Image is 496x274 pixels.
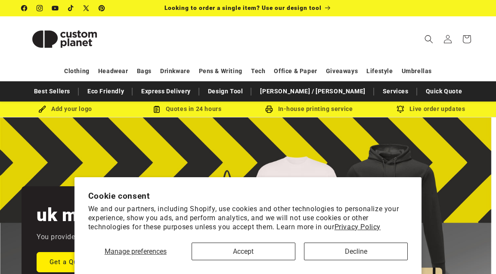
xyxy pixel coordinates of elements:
[88,243,183,260] button: Manage preferences
[88,191,408,201] h2: Cookie consent
[422,84,467,99] a: Quick Quote
[98,64,128,79] a: Headwear
[304,243,408,260] button: Decline
[274,64,317,79] a: Office & Paper
[326,64,358,79] a: Giveaways
[37,231,155,243] p: You provide the logo, we do the rest.
[19,16,111,62] a: Custom Planet
[265,105,273,113] img: In-house printing
[38,105,46,113] img: Brush Icon
[37,252,122,272] a: Get a Quick Quote
[137,64,152,79] a: Bags
[397,105,404,113] img: Order updates
[199,64,242,79] a: Pens & Writing
[126,104,248,114] div: Quotes in 24 hours
[164,4,322,11] span: Looking to order a single item? Use our design tool
[88,205,408,231] p: We and our partners, including Shopify, use cookies and other technologies to personalize your ex...
[37,203,192,227] h2: uk merch printing.
[22,20,108,58] img: Custom Planet
[105,247,167,256] span: Manage preferences
[378,84,413,99] a: Services
[83,84,128,99] a: Eco Friendly
[30,84,74,99] a: Best Sellers
[251,64,265,79] a: Tech
[402,64,432,79] a: Umbrellas
[370,104,492,114] div: Live order updates
[204,84,248,99] a: Design Tool
[366,64,393,79] a: Lifestyle
[335,223,381,231] a: Privacy Policy
[419,30,438,49] summary: Search
[248,104,370,114] div: In-house printing service
[256,84,369,99] a: [PERSON_NAME] / [PERSON_NAME]
[4,104,126,114] div: Add your logo
[153,105,161,113] img: Order Updates Icon
[137,84,195,99] a: Express Delivery
[192,243,295,260] button: Accept
[64,64,90,79] a: Clothing
[160,64,190,79] a: Drinkware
